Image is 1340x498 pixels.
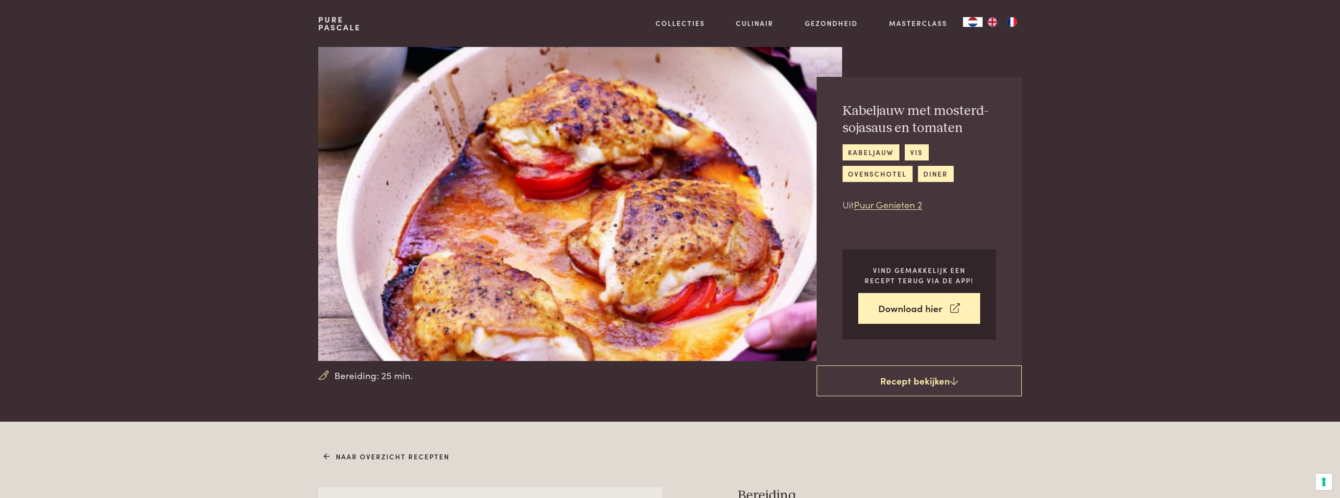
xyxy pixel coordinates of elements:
p: Vind gemakkelijk een recept terug via de app! [858,265,980,285]
a: Puur Genieten 2 [854,198,922,211]
a: ovenschotel [843,166,913,182]
a: Collecties [656,18,705,28]
span: Bereiding: 25 min. [334,368,413,383]
aside: Language selected: Nederlands [963,17,1022,27]
div: Language [963,17,983,27]
a: EN [983,17,1002,27]
a: Masterclass [889,18,947,28]
a: Gezondheid [805,18,858,28]
h2: Kabeljauw met mosterd-sojasaus en tomaten [843,103,996,136]
a: PurePascale [318,16,361,31]
a: NL [963,17,983,27]
a: diner [918,166,954,182]
a: FR [1002,17,1022,27]
a: Recept bekijken [817,365,1022,397]
a: vis [905,144,929,160]
a: Download hier [858,293,980,324]
a: Culinair [736,18,774,28]
a: Naar overzicht recepten [324,452,449,462]
a: kabeljauw [843,144,899,160]
img: Kabeljauw met mosterd-sojasaus en tomaten [318,47,842,361]
p: Uit [843,198,996,212]
button: Uw voorkeuren voor toestemming voor trackingtechnologieën [1316,474,1332,490]
ul: Language list [983,17,1022,27]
